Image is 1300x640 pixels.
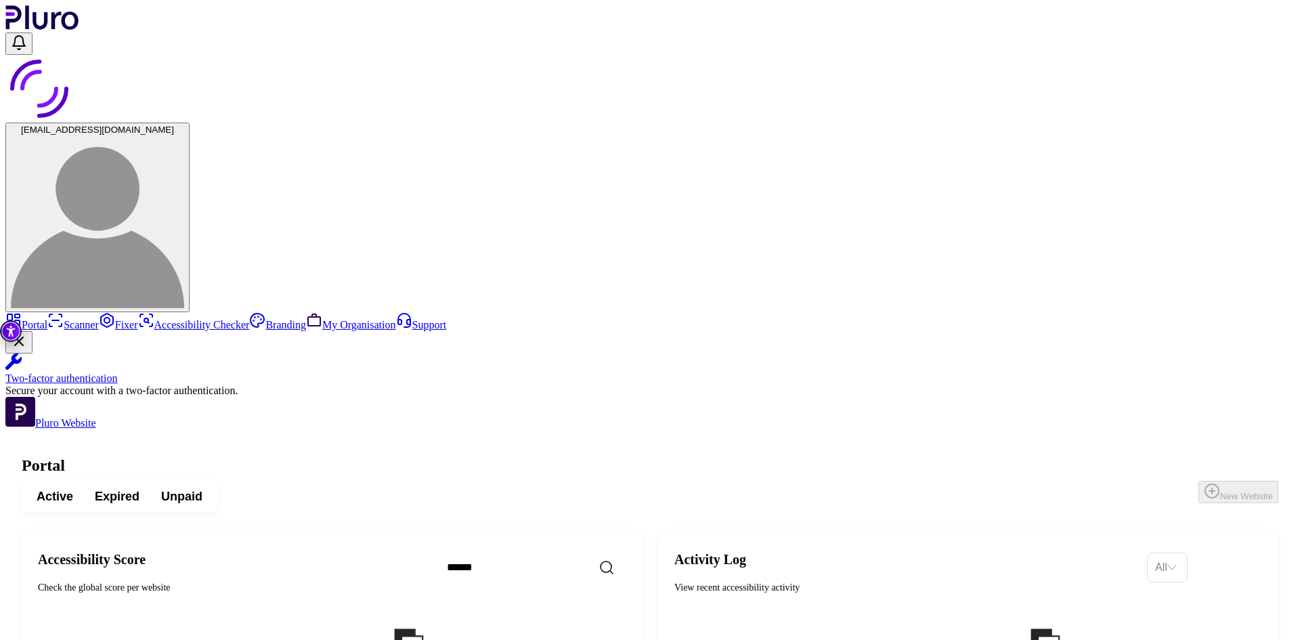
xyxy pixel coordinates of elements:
div: Set sorting [1147,553,1188,582]
button: Expired [84,484,150,509]
div: View recent accessibility activity [674,581,1136,595]
a: Two-factor authentication [5,354,1295,385]
button: Open notifications, you have 0 new notifications [5,33,32,55]
div: Secure your account with a two-factor authentication. [5,385,1295,397]
button: Active [26,484,84,509]
button: Unpaid [150,484,213,509]
a: Scanner [47,319,99,330]
div: Two-factor authentication [5,372,1295,385]
a: Branding [249,319,306,330]
input: Search [436,553,669,582]
a: Support [396,319,447,330]
h1: Portal [22,456,1278,475]
img: sky1@webspark.com [11,135,184,308]
span: Unpaid [161,488,202,505]
a: My Organisation [306,319,396,330]
a: Logo [5,20,79,32]
button: [EMAIL_ADDRESS][DOMAIN_NAME]sky1@webspark.com [5,123,190,312]
h2: Activity Log [674,551,1136,568]
span: Active [37,488,73,505]
span: [EMAIL_ADDRESS][DOMAIN_NAME] [21,125,174,135]
a: Accessibility Checker [138,319,250,330]
button: New Website [1198,481,1278,503]
button: Close Two-factor authentication notification [5,331,32,354]
a: Portal [5,319,47,330]
a: Fixer [99,319,138,330]
aside: Sidebar menu [5,312,1295,429]
a: Open Pluro Website [5,417,96,429]
div: Check the global score per website [38,581,425,595]
h2: Accessibility Score [38,551,425,568]
span: Expired [95,488,139,505]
